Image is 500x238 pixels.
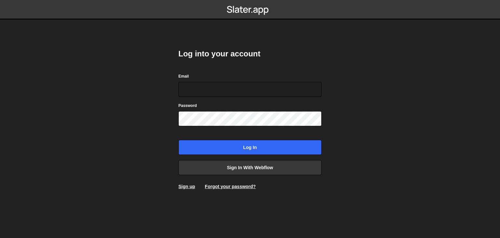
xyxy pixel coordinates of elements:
h2: Log into your account [178,49,322,59]
label: Email [178,73,189,80]
a: Forgot your password? [205,184,256,189]
a: Sign up [178,184,195,189]
label: Password [178,102,197,109]
input: Log in [178,140,322,155]
a: Sign in with Webflow [178,160,322,175]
